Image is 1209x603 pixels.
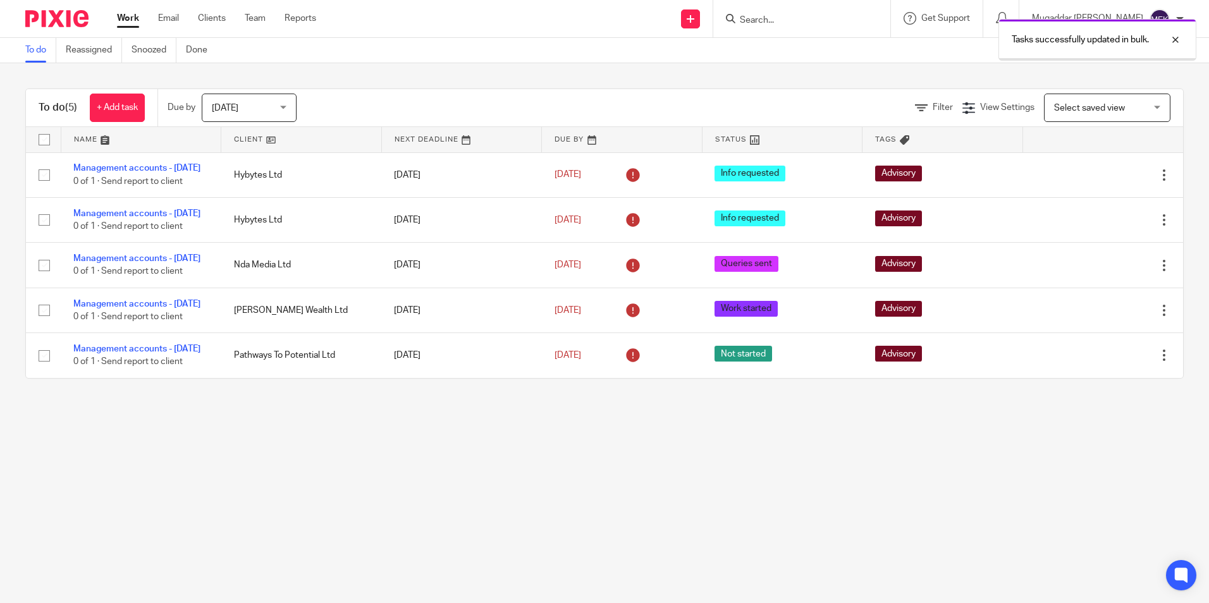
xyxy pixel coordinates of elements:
[1012,33,1149,46] p: Tasks successfully updated in bulk.
[73,344,200,353] a: Management accounts - [DATE]
[715,166,785,181] span: Info requested
[65,102,77,113] span: (5)
[221,333,382,378] td: Pathways To Potential Ltd
[198,12,226,25] a: Clients
[73,254,200,263] a: Management accounts - [DATE]
[715,256,778,272] span: Queries sent
[1054,104,1125,113] span: Select saved view
[875,136,897,143] span: Tags
[39,101,77,114] h1: To do
[555,171,581,180] span: [DATE]
[875,301,922,317] span: Advisory
[555,216,581,224] span: [DATE]
[221,243,382,288] td: Nda Media Ltd
[73,312,183,321] span: 0 of 1 · Send report to client
[132,38,176,63] a: Snoozed
[117,12,139,25] a: Work
[73,358,183,367] span: 0 of 1 · Send report to client
[73,300,200,308] a: Management accounts - [DATE]
[285,12,316,25] a: Reports
[715,346,772,362] span: Not started
[221,152,382,197] td: Hybytes Ltd
[245,12,266,25] a: Team
[25,38,56,63] a: To do
[381,243,542,288] td: [DATE]
[715,210,785,226] span: Info requested
[381,197,542,242] td: [DATE]
[933,103,953,112] span: Filter
[66,38,122,63] a: Reassigned
[221,288,382,332] td: [PERSON_NAME] Wealth Ltd
[73,164,200,173] a: Management accounts - [DATE]
[875,256,922,272] span: Advisory
[381,333,542,378] td: [DATE]
[980,103,1034,112] span: View Settings
[73,209,200,218] a: Management accounts - [DATE]
[73,267,183,276] span: 0 of 1 · Send report to client
[381,152,542,197] td: [DATE]
[90,94,145,122] a: + Add task
[186,38,217,63] a: Done
[555,306,581,315] span: [DATE]
[875,210,922,226] span: Advisory
[168,101,195,114] p: Due by
[212,104,238,113] span: [DATE]
[875,346,922,362] span: Advisory
[73,222,183,231] span: 0 of 1 · Send report to client
[715,301,778,317] span: Work started
[73,177,183,186] span: 0 of 1 · Send report to client
[555,351,581,360] span: [DATE]
[555,260,581,269] span: [DATE]
[381,288,542,332] td: [DATE]
[221,197,382,242] td: Hybytes Ltd
[158,12,179,25] a: Email
[1150,9,1170,29] img: svg%3E
[875,166,922,181] span: Advisory
[25,10,89,27] img: Pixie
